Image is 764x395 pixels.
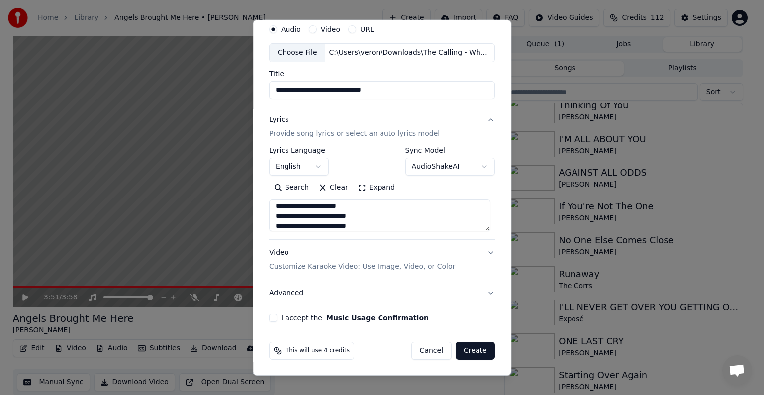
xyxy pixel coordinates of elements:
[353,180,400,196] button: Expand
[269,147,495,239] div: LyricsProvide song lyrics or select an auto lyrics model
[314,180,353,196] button: Clear
[281,314,429,321] label: I accept the
[269,107,495,147] button: LyricsProvide song lyrics or select an auto lyrics model
[269,129,440,139] p: Provide song lyrics or select an auto lyrics model
[269,240,495,280] button: VideoCustomize Karaoke Video: Use Image, Video, or Color
[269,180,314,196] button: Search
[269,262,455,272] p: Customize Karaoke Video: Use Image, Video, or Color
[326,314,429,321] button: I accept the
[321,26,340,33] label: Video
[269,248,455,272] div: Video
[269,147,329,154] label: Lyrics Language
[325,48,494,58] div: C:\Users\veron\Downloads\The Calling - Wherever You Will Go (Lyrics).mp3
[411,342,452,360] button: Cancel
[270,44,325,62] div: Choose File
[269,70,495,77] label: Title
[456,342,495,360] button: Create
[360,26,374,33] label: URL
[286,347,350,355] span: This will use 4 credits
[281,26,301,33] label: Audio
[405,147,495,154] label: Sync Model
[269,115,288,125] div: Lyrics
[269,280,495,306] button: Advanced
